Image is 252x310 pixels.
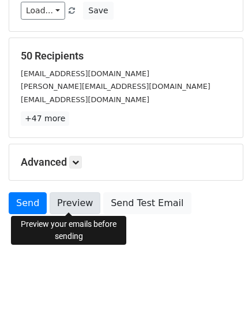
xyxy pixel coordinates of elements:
div: Preview your emails before sending [11,216,126,245]
a: Send Test Email [103,192,191,214]
a: +47 more [21,111,69,126]
button: Save [83,2,113,20]
a: Preview [50,192,100,214]
h5: 50 Recipients [21,50,231,62]
h5: Advanced [21,156,231,169]
small: [EMAIL_ADDRESS][DOMAIN_NAME] [21,95,149,104]
iframe: Chat Widget [194,255,252,310]
small: [PERSON_NAME][EMAIL_ADDRESS][DOMAIN_NAME] [21,82,210,91]
small: [EMAIL_ADDRESS][DOMAIN_NAME] [21,69,149,78]
a: Load... [21,2,65,20]
a: Send [9,192,47,214]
